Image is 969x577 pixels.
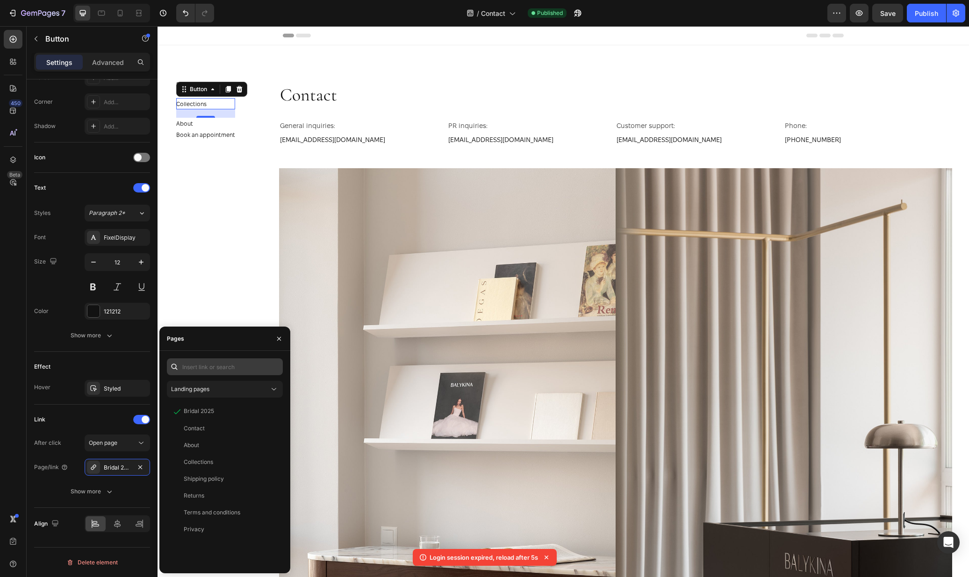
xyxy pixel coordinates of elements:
[34,256,59,268] div: Size
[34,209,50,217] div: Styles
[104,385,148,393] div: Styled
[872,4,903,22] button: Save
[34,153,45,162] div: Icon
[19,53,33,64] a: Shop
[89,439,117,446] span: Open page
[291,110,396,117] a: [EMAIL_ADDRESS][DOMAIN_NAME]
[184,525,204,534] div: Privacy
[34,463,68,471] div: Page/link
[34,233,46,242] div: Font
[184,424,205,433] div: Contact
[46,57,72,67] p: Settings
[184,508,240,517] div: Terms and conditions
[71,331,114,340] div: Show more
[104,307,148,316] div: 121212
[184,407,214,415] div: Bridal 2025
[34,363,50,371] div: Effect
[19,93,36,103] a: About
[184,458,213,466] div: Collections
[34,122,56,130] div: Shadow
[459,95,625,104] p: Customer support:
[171,385,209,392] span: Landing pages
[167,381,283,398] button: Landing pages
[627,95,794,104] p: Phone:
[34,518,61,530] div: Align
[104,122,148,131] div: Add...
[104,234,148,242] div: FixelDisplay
[104,98,148,107] div: Add...
[85,435,150,451] button: Open page
[184,441,199,449] div: About
[459,110,564,117] a: [EMAIL_ADDRESS][DOMAIN_NAME]
[34,483,150,500] button: Show more
[61,7,65,19] p: 7
[184,475,224,483] div: Shipping policy
[66,557,118,568] div: Delete element
[7,171,22,178] div: Beta
[34,327,150,344] button: Show more
[937,531,960,554] div: Open Intercom Messenger
[537,9,563,17] span: Published
[158,26,969,577] iframe: Design area
[184,492,204,500] div: Returns
[907,4,946,22] button: Publish
[291,95,457,104] p: PR inquiries:
[19,73,49,83] a: Collections
[34,439,61,447] div: After click
[915,8,938,18] div: Publish
[34,415,45,424] div: Link
[104,463,131,472] div: Bridal 2025
[30,59,51,67] div: Button
[89,209,125,217] span: Paragraph 2*
[167,358,283,375] input: Insert link or search
[481,8,505,18] span: Contact
[92,57,124,67] p: Advanced
[45,33,125,44] p: Button
[34,98,53,106] div: Corner
[34,184,46,192] div: Text
[19,104,78,114] a: Book an appointment
[34,555,150,570] button: Delete element
[880,9,896,17] span: Save
[9,100,22,107] div: 450
[167,335,184,343] div: Pages
[176,4,214,22] div: Undo/Redo
[4,4,70,22] button: 7
[477,8,479,18] span: /
[430,553,538,562] p: Login session expired, reload after 5s
[34,307,49,315] div: Color
[71,487,114,496] div: Show more
[34,383,50,392] div: Hover
[627,108,794,120] p: [PHONE_NUMBER]
[85,205,150,221] button: Paragraph 2*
